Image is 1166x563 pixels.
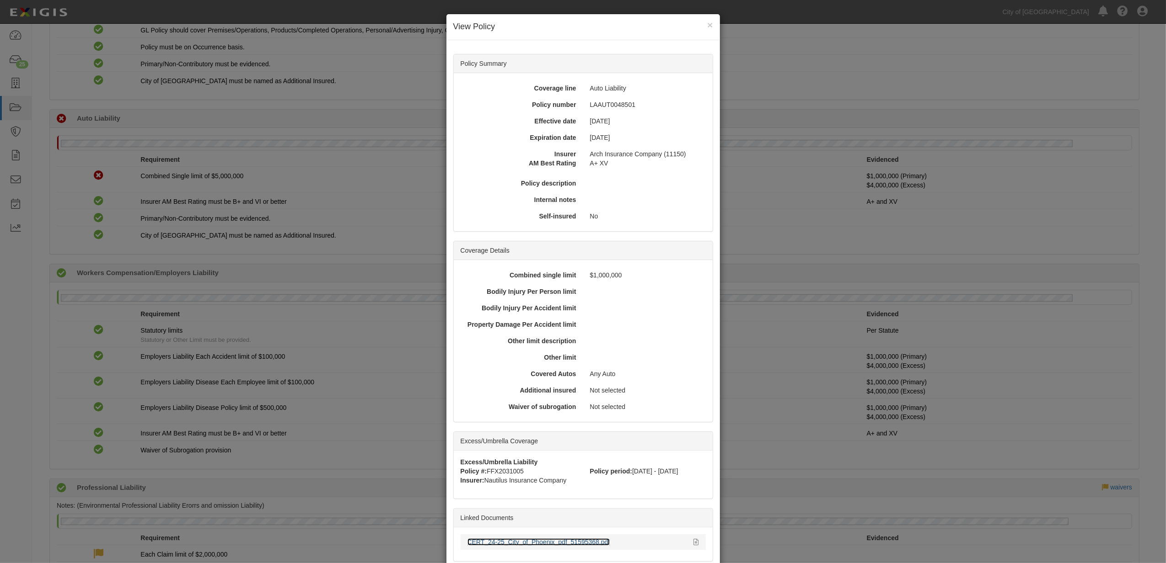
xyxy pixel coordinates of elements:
h4: View Policy [453,21,713,33]
div: Policy number [457,100,583,109]
strong: Insurer: [461,477,484,484]
div: Other limit [457,353,583,362]
div: [DATE] [583,133,709,142]
strong: Policy period: [590,467,633,475]
div: Insurer [457,149,583,159]
div: Policy Summary [454,54,713,73]
div: Excess/Umbrella Coverage [454,432,713,451]
div: Not selected [583,386,709,395]
strong: Policy #: [461,467,487,475]
div: Waiver of subrogation [457,402,583,411]
div: Covered Autos [457,369,583,378]
div: Coverage line [457,84,583,93]
div: Effective date [457,117,583,126]
div: $1,000,000 [583,271,709,280]
a: CERT_24-25_City_of_Phoenix_pdf_51595368.pdf [467,538,610,546]
div: CERT_24-25_City_of_Phoenix_pdf_51595368.pdf [467,537,687,547]
div: Any Auto [583,369,709,378]
div: Internal notes [457,195,583,204]
div: Combined single limit [457,271,583,280]
div: A+ XV [583,159,712,168]
div: Self-insured [457,212,583,221]
strong: Excess/Umbrella Liability [461,458,538,466]
button: Close [707,20,713,30]
div: Additional insured [457,386,583,395]
div: Policy description [457,179,583,188]
div: [DATE] - [DATE] [583,467,713,476]
div: Expiration date [457,133,583,142]
div: Bodily Injury Per Accident limit [457,303,583,313]
div: Property Damage Per Accident limit [457,320,583,329]
div: Linked Documents [454,509,713,527]
div: Coverage Details [454,241,713,260]
div: Arch Insurance Company (11150) [583,149,709,159]
div: [DATE] [583,117,709,126]
div: Other limit description [457,336,583,345]
div: FFX2031005 [454,467,583,476]
div: LAAUT0048501 [583,100,709,109]
div: AM Best Rating [454,159,583,168]
div: No [583,212,709,221]
div: Auto Liability [583,84,709,93]
div: Bodily Injury Per Person limit [457,287,583,296]
div: Nautilus Insurance Company [454,476,713,485]
div: Not selected [583,402,709,411]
